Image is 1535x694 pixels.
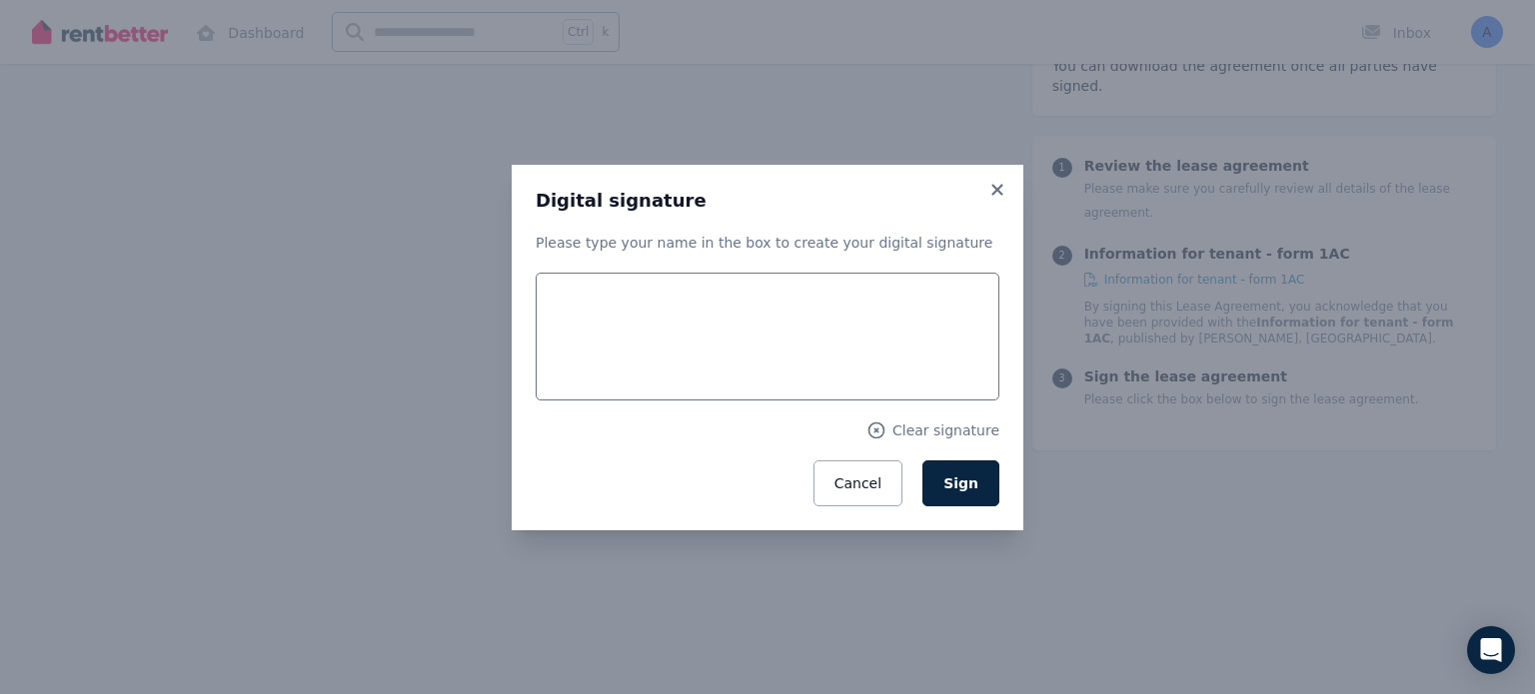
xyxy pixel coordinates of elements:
[813,460,902,506] button: Cancel
[536,233,999,253] p: Please type your name in the box to create your digital signature
[892,420,999,440] span: Clear signature
[922,460,999,506] button: Sign
[943,475,978,491] span: Sign
[1467,626,1515,674] div: Open Intercom Messenger
[536,189,999,213] h3: Digital signature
